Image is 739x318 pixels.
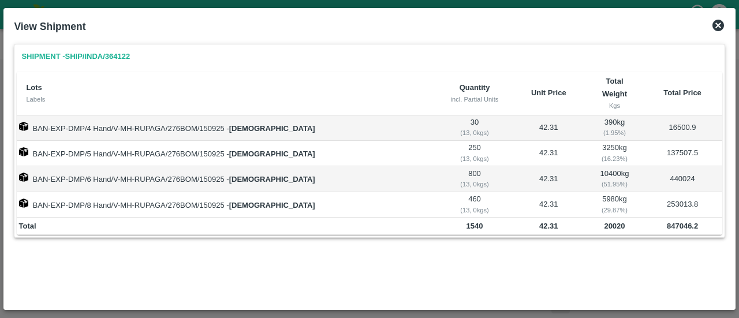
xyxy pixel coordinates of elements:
[511,192,586,218] td: 42.31
[438,115,511,141] td: 30
[438,166,511,192] td: 800
[531,88,566,97] b: Unit Price
[19,147,28,156] img: box
[17,115,438,141] td: BAN-EXP-DMP/4 Hand/V-MH-RUPAGA/276BOM/150925 -
[588,179,641,189] div: ( 51.95 %)
[17,47,135,67] a: Shipment -SHIP/INDA/364122
[643,166,722,192] td: 440024
[19,173,28,182] img: box
[229,175,315,184] strong: [DEMOGRAPHIC_DATA]
[440,179,509,189] div: ( 13, 0 kgs)
[643,115,722,141] td: 16500.9
[511,166,586,192] td: 42.31
[602,77,627,98] b: Total Weight
[643,141,722,166] td: 137507.5
[588,154,641,164] div: ( 16.23 %)
[586,141,643,166] td: 3250 kg
[586,166,643,192] td: 10400 kg
[17,166,438,192] td: BAN-EXP-DMP/6 Hand/V-MH-RUPAGA/276BOM/150925 -
[14,21,85,32] b: View Shipment
[604,222,625,230] b: 20020
[667,222,698,230] b: 847046.2
[19,199,28,208] img: box
[511,141,586,166] td: 42.31
[26,83,42,92] b: Lots
[19,222,36,230] b: Total
[586,115,643,141] td: 390 kg
[26,94,428,104] div: Labels
[588,205,641,215] div: ( 29.87 %)
[229,149,315,158] strong: [DEMOGRAPHIC_DATA]
[539,222,558,230] b: 42.31
[229,201,315,209] strong: [DEMOGRAPHIC_DATA]
[438,141,511,166] td: 250
[447,94,502,104] div: incl. Partial Units
[17,141,438,166] td: BAN-EXP-DMP/5 Hand/V-MH-RUPAGA/276BOM/150925 -
[663,88,701,97] b: Total Price
[643,192,722,218] td: 253013.8
[17,192,438,218] td: BAN-EXP-DMP/8 Hand/V-MH-RUPAGA/276BOM/150925 -
[466,222,483,230] b: 1540
[595,100,633,111] div: Kgs
[440,154,509,164] div: ( 13, 0 kgs)
[440,128,509,138] div: ( 13, 0 kgs)
[586,192,643,218] td: 5980 kg
[438,192,511,218] td: 460
[440,205,509,215] div: ( 13, 0 kgs)
[511,115,586,141] td: 42.31
[19,122,28,131] img: box
[588,128,641,138] div: ( 1.95 %)
[460,83,490,92] b: Quantity
[229,124,315,133] strong: [DEMOGRAPHIC_DATA]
